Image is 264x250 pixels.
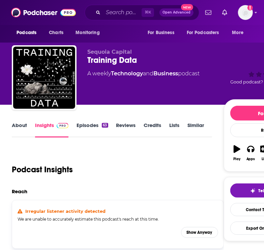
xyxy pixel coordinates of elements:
[18,217,218,222] h5: We are unable to accurately estimate this podcast's reach at this time.
[238,5,253,20] img: User Profile
[182,26,229,39] button: open menu
[57,123,68,128] img: Podchaser Pro
[87,49,132,55] span: Sequoia Capital
[143,26,183,39] button: open menu
[144,122,162,137] a: Credits
[142,8,154,17] span: ⌘ K
[76,28,99,37] span: Monitoring
[159,8,194,17] button: Open AdvancedNew
[116,122,136,137] a: Reviews
[12,122,27,137] a: About
[250,188,256,194] img: tell me why sparkle
[102,123,108,128] div: 63
[103,7,142,18] input: Search podcasts, credits, & more...
[228,26,252,39] button: open menu
[13,47,75,109] img: Training Data
[143,70,153,77] span: and
[71,26,108,39] button: open menu
[25,208,106,214] h4: Irregular listener activity detected
[187,28,219,37] span: For Podcasters
[12,188,27,195] h2: Reach
[230,141,244,165] button: Play
[238,5,253,20] button: Show profile menu
[246,157,255,161] div: Apps
[49,28,63,37] span: Charts
[12,165,73,175] h1: Podcast Insights
[11,6,76,19] img: Podchaser - Follow, Share and Rate Podcasts
[77,122,108,137] a: Episodes63
[163,11,190,14] span: Open Advanced
[247,5,253,10] svg: Add a profile image
[35,122,68,137] a: InsightsPodchaser Pro
[85,5,199,20] div: Search podcasts, credits, & more...
[188,122,204,137] a: Similar
[87,70,200,78] div: A weekly podcast
[45,26,67,39] a: Charts
[181,227,218,238] button: Show Anyway
[170,122,180,137] a: Lists
[234,157,241,161] div: Play
[232,28,244,37] span: More
[203,7,214,18] a: Show notifications dropdown
[219,7,230,18] a: Show notifications dropdown
[17,28,36,37] span: Podcasts
[12,26,45,39] button: open menu
[111,70,143,77] a: Technology
[148,28,174,37] span: For Business
[238,5,253,20] span: Logged in as jacruz
[153,70,178,77] a: Business
[181,4,193,10] span: New
[244,141,258,165] button: Apps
